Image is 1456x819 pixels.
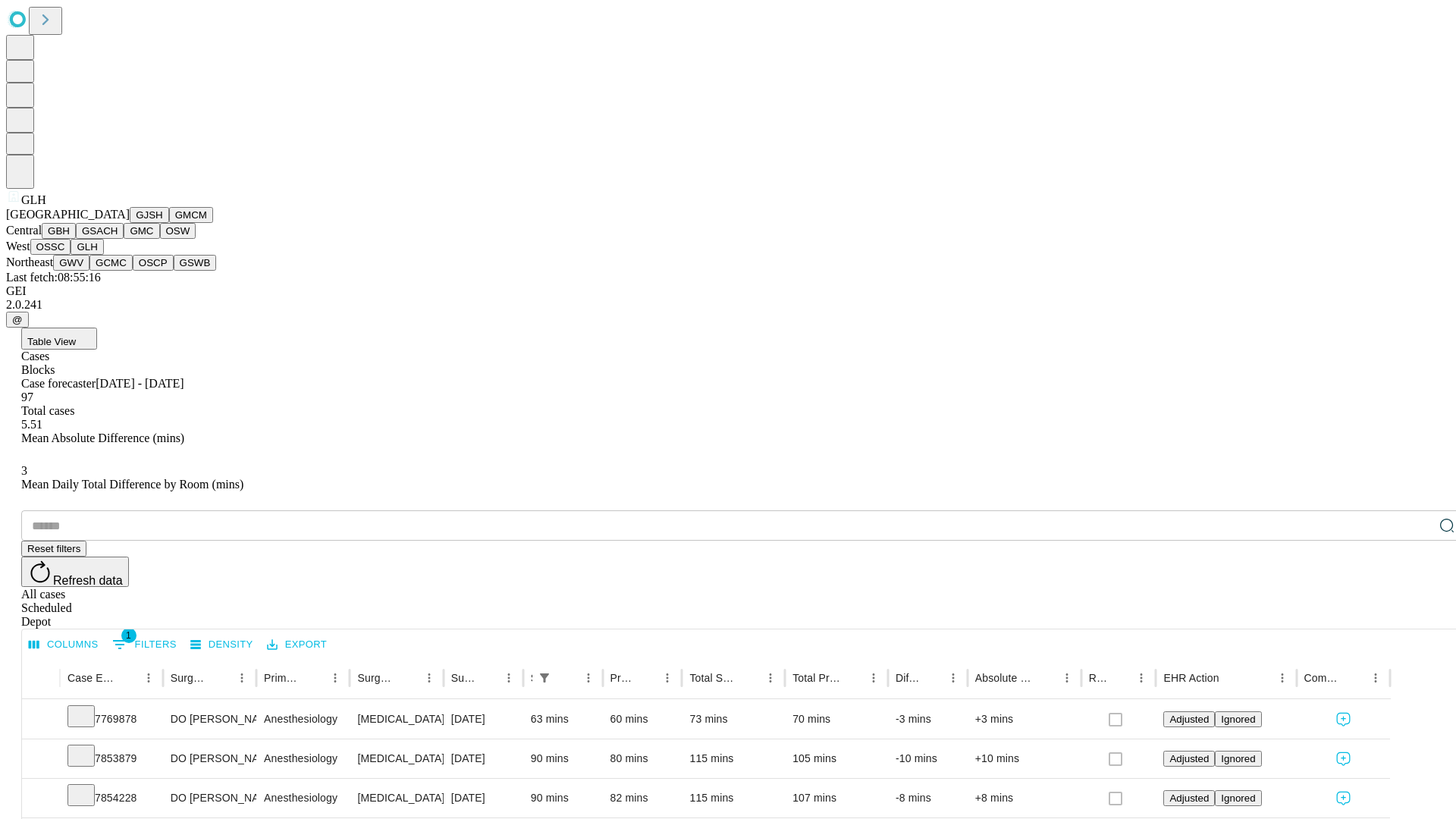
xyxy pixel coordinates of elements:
[264,700,342,739] div: Anesthesiology
[1221,714,1255,725] span: Ignored
[1163,790,1215,806] button: Adjusted
[53,255,89,271] button: GWV
[1163,672,1219,684] div: EHR Action
[1131,667,1152,689] button: Menu
[451,739,516,778] div: [DATE]
[6,208,130,221] span: [GEOGRAPHIC_DATA]
[357,700,435,739] div: [MEDICAL_DATA] PARTIAL
[25,633,102,657] button: Select columns
[689,700,777,739] div: 73 mins
[76,223,124,239] button: GSACH
[689,672,737,684] div: Total Scheduled Duration
[30,746,52,773] button: Expand
[67,739,155,778] div: 7853879
[21,478,243,491] span: Mean Daily Total Difference by Room (mins)
[943,667,964,689] button: Menu
[792,739,880,778] div: 105 mins
[531,700,595,739] div: 63 mins
[160,223,196,239] button: OSW
[534,667,555,689] div: 1 active filter
[792,672,840,684] div: Total Predicted Duration
[21,391,33,403] span: 97
[975,672,1034,684] div: Absolute Difference
[921,667,943,689] button: Sort
[21,431,184,444] span: Mean Absolute Difference (mins)
[30,707,52,733] button: Expand
[477,667,498,689] button: Sort
[1365,667,1386,689] button: Menu
[975,739,1074,778] div: +10 mins
[1169,792,1209,804] span: Adjusted
[263,633,331,657] button: Export
[12,314,23,325] span: @
[187,633,257,657] button: Density
[21,418,42,431] span: 5.51
[896,700,960,739] div: -3 mins
[610,700,675,739] div: 60 mins
[1215,790,1261,806] button: Ignored
[124,223,159,239] button: GMC
[6,256,53,268] span: Northeast
[1215,711,1261,727] button: Ignored
[325,667,346,689] button: Menu
[231,667,253,689] button: Menu
[1221,792,1255,804] span: Ignored
[975,779,1074,817] div: +8 mins
[6,298,1450,312] div: 2.0.241
[89,255,133,271] button: GCMC
[610,672,635,684] div: Predicted In Room Duration
[264,672,302,684] div: Primary Service
[451,672,475,684] div: Surgery Date
[792,779,880,817] div: 107 mins
[117,667,138,689] button: Sort
[67,779,155,817] div: 7854228
[760,667,781,689] button: Menu
[6,284,1450,298] div: GEI
[975,700,1074,739] div: +3 mins
[896,672,920,684] div: Difference
[1221,753,1255,764] span: Ignored
[1304,672,1342,684] div: Comments
[357,739,435,778] div: [MEDICAL_DATA]
[1221,667,1242,689] button: Sort
[1169,714,1209,725] span: Adjusted
[557,667,578,689] button: Sort
[53,574,123,587] span: Refresh data
[896,739,960,778] div: -10 mins
[451,779,516,817] div: [DATE]
[397,667,419,689] button: Sort
[1344,667,1365,689] button: Sort
[21,328,97,350] button: Table View
[531,739,595,778] div: 90 mins
[451,700,516,739] div: [DATE]
[1056,667,1078,689] button: Menu
[67,700,155,739] div: 7769878
[739,667,760,689] button: Sort
[357,672,395,684] div: Surgery Name
[1272,667,1293,689] button: Menu
[130,207,169,223] button: GJSH
[1215,751,1261,767] button: Ignored
[1089,672,1109,684] div: Resolved in EHR
[357,779,435,817] div: [MEDICAL_DATA]
[21,557,129,587] button: Refresh data
[6,224,42,237] span: Central
[419,667,440,689] button: Menu
[1035,667,1056,689] button: Sort
[42,223,76,239] button: GBH
[121,628,136,643] span: 1
[171,739,249,778] div: DO [PERSON_NAME] Do
[1163,751,1215,767] button: Adjusted
[27,543,80,554] span: Reset filters
[264,779,342,817] div: Anesthesiology
[303,667,325,689] button: Sort
[133,255,174,271] button: OSCP
[210,667,231,689] button: Sort
[21,541,86,557] button: Reset filters
[169,207,213,223] button: GMCM
[171,700,249,739] div: DO [PERSON_NAME] Do
[138,667,159,689] button: Menu
[6,271,101,284] span: Last fetch: 08:55:16
[610,779,675,817] div: 82 mins
[534,667,555,689] button: Show filters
